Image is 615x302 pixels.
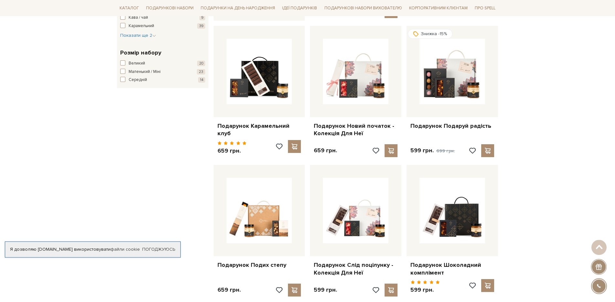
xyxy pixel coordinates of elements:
[129,69,161,75] span: Маленький / Міні
[120,32,156,39] button: Показати ще 2
[217,286,241,294] p: 659 грн.
[407,3,470,14] a: Корпоративним клієнтам
[129,60,145,67] span: Великий
[314,122,398,137] a: Подарунок Новий початок - Колекція Для Неї
[120,23,205,29] button: Карамельний 39
[111,247,140,252] a: файли cookie
[217,261,301,269] a: Подарунок Подих степу
[120,60,205,67] button: Великий 20
[120,15,205,21] button: Кава / чай 9
[129,15,148,21] span: Кава / чай
[217,147,247,155] p: 659 грн.
[197,61,205,66] span: 20
[120,77,205,83] button: Середній 14
[217,122,301,137] a: Подарунок Карамельний клуб
[280,3,320,13] a: Ідеї подарунків
[322,3,405,14] a: Подарункові набори вихователю
[5,247,180,252] div: Я дозволяю [DOMAIN_NAME] використовувати
[314,147,337,154] p: 659 грн.
[120,69,205,75] button: Маленький / Міні 23
[198,77,205,83] span: 14
[143,3,196,13] a: Подарункові набори
[197,69,205,75] span: 23
[198,3,278,13] a: Подарунки на День народження
[410,261,494,277] a: Подарунок Шоколадний комплімент
[142,247,175,252] a: Погоджуюсь
[472,3,498,13] a: Про Spell
[410,286,440,294] p: 599 грн.
[410,147,455,155] p: 599 грн.
[120,48,161,57] span: Розмір набору
[129,77,147,83] span: Середній
[120,33,156,38] span: Показати ще 2
[197,23,205,29] span: 39
[117,3,142,13] a: Каталог
[436,148,455,154] span: 699 грн.
[129,23,154,29] span: Карамельний
[314,286,337,294] p: 599 грн.
[408,29,452,39] div: Знижка -15%
[410,122,494,130] a: Подарунок Подаруй радість
[199,15,205,20] span: 9
[314,261,398,277] a: Подарунок Слід поцілунку - Колекція Для Неї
